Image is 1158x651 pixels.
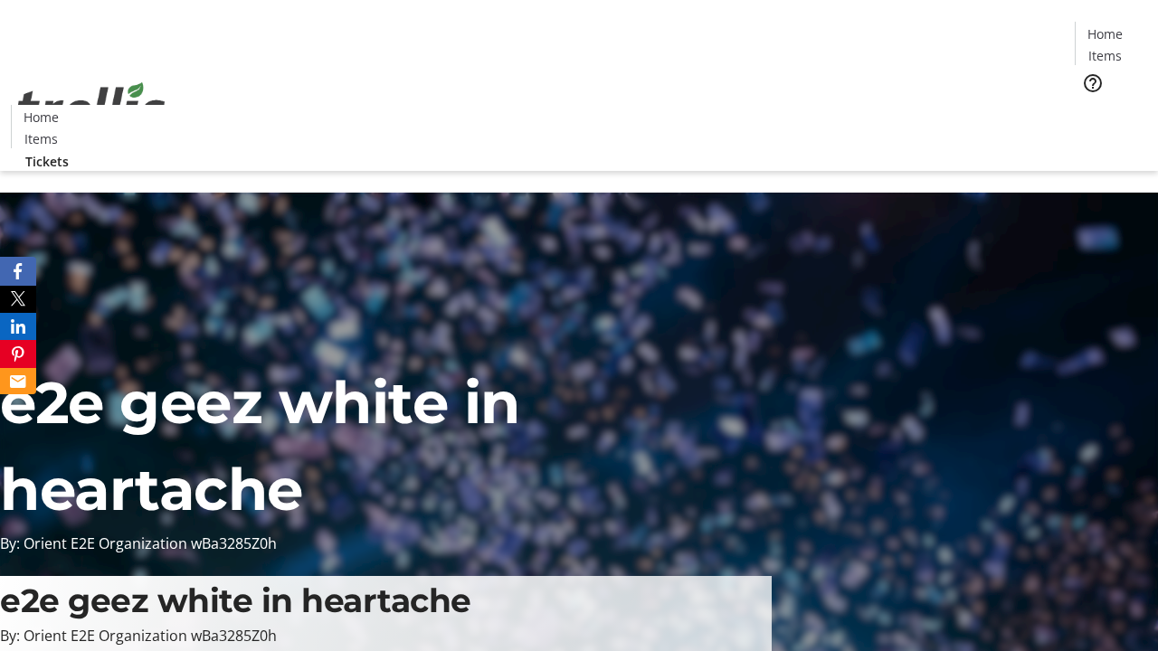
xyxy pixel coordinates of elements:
[11,152,83,171] a: Tickets
[1076,24,1134,43] a: Home
[12,129,70,148] a: Items
[12,108,70,127] a: Home
[24,108,59,127] span: Home
[1088,46,1122,65] span: Items
[11,62,172,153] img: Orient E2E Organization wBa3285Z0h's Logo
[1075,65,1111,101] button: Help
[1089,105,1133,124] span: Tickets
[1087,24,1123,43] span: Home
[25,152,69,171] span: Tickets
[1075,105,1147,124] a: Tickets
[24,129,58,148] span: Items
[1076,46,1134,65] a: Items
